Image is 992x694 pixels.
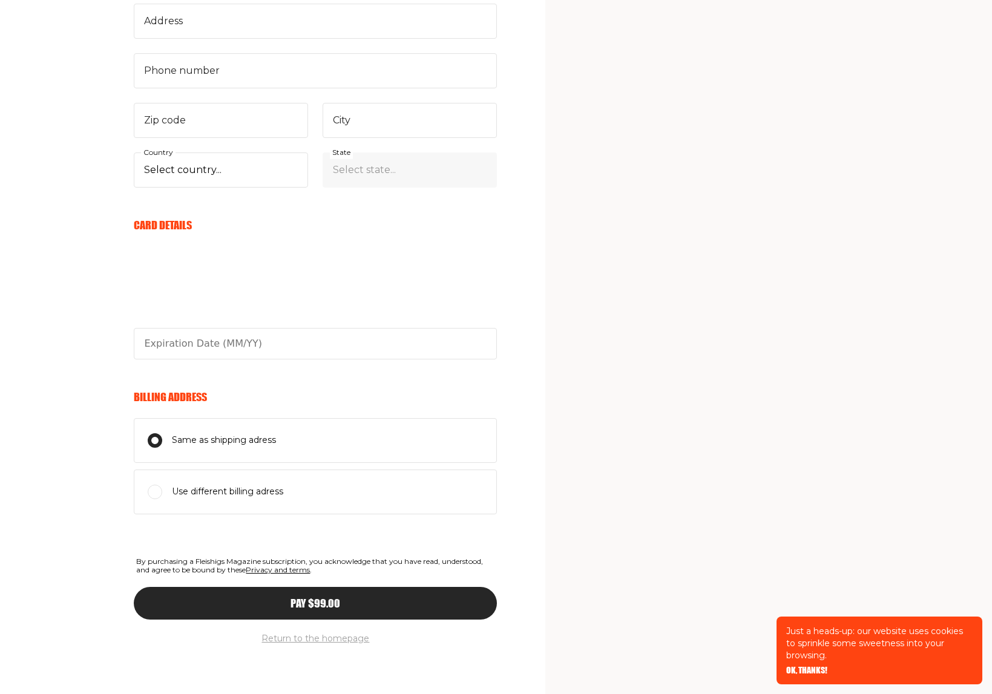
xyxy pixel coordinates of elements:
[261,632,369,646] button: Return to the homepage
[172,433,276,448] span: Same as shipping adress
[172,485,283,499] span: Use different billing adress
[134,4,497,39] input: Address
[134,53,497,88] input: Phone number
[148,433,162,448] input: Same as shipping adress
[148,485,162,499] input: Use different billing adress
[323,152,497,188] select: State
[134,152,308,188] select: Country
[134,246,497,336] iframe: card
[134,555,497,577] span: By purchasing a Fleishigs Magazine subscription, you acknowledge that you have read, understood, ...
[786,625,973,661] p: Just a heads-up: our website uses cookies to sprinkle some sweetness into your browsing.
[134,218,497,232] h6: Card Details
[291,598,340,609] span: Pay $99.00
[246,565,310,574] a: Privacy and terms
[134,287,497,378] iframe: cvv
[786,666,827,675] button: OK, THANKS!
[134,103,308,138] input: Zip code
[141,146,176,159] label: Country
[323,103,497,138] input: City
[330,146,353,159] label: State
[134,390,497,404] h6: Billing Address
[134,587,497,620] button: Pay $99.00
[134,328,497,359] input: Please enter a valid expiration date in the format MM/YY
